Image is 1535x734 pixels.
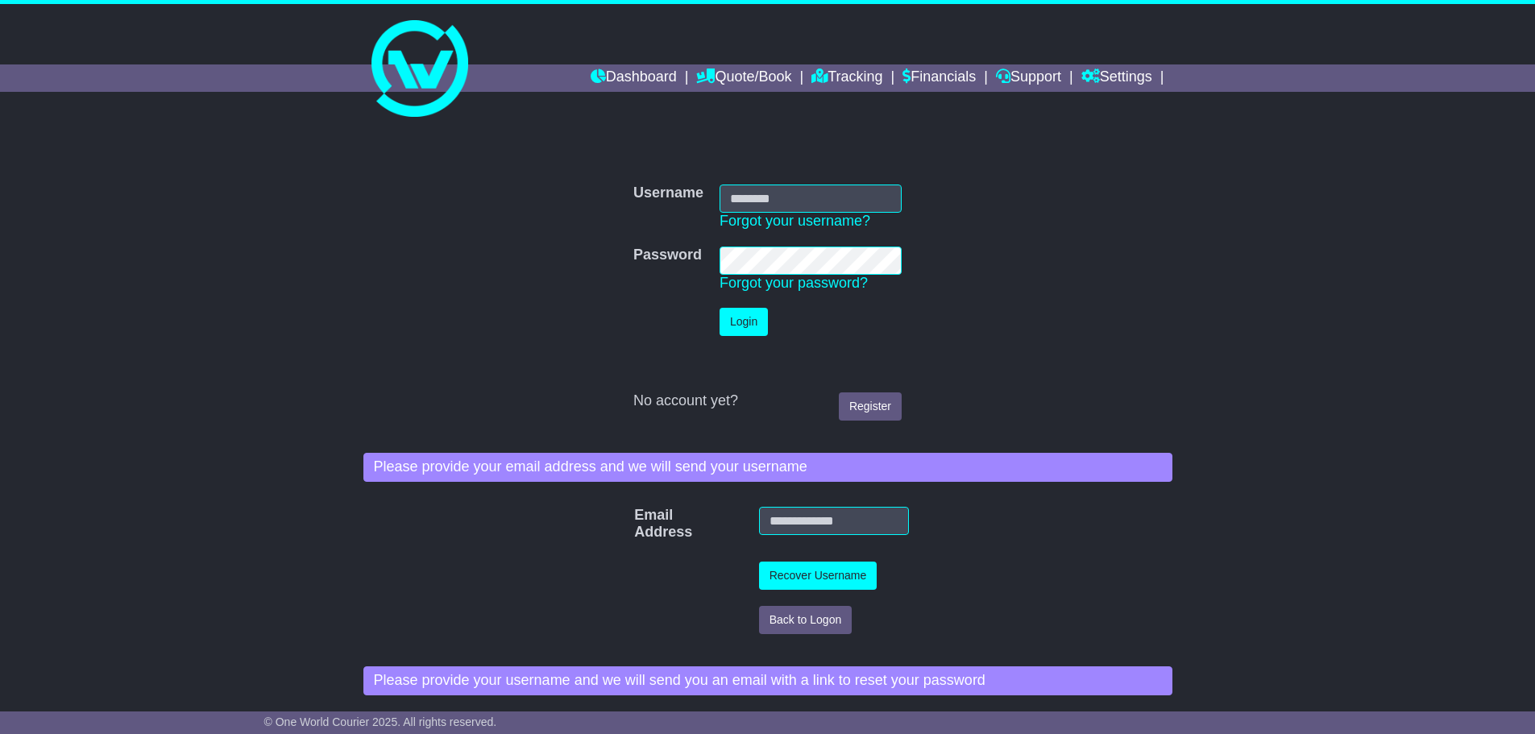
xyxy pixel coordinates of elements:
button: Login [720,308,768,336]
a: Tracking [811,64,882,92]
div: Please provide your email address and we will send your username [363,453,1172,482]
a: Forgot your password? [720,275,868,291]
div: Please provide your username and we will send you an email with a link to reset your password [363,666,1172,695]
a: Settings [1081,64,1152,92]
a: Register [839,392,902,421]
label: Username [633,185,703,202]
label: Email Address [626,507,655,541]
a: Forgot your username? [720,213,870,229]
a: Support [996,64,1061,92]
span: © One World Courier 2025. All rights reserved. [264,715,497,728]
a: Dashboard [591,64,677,92]
label: Password [633,247,702,264]
div: No account yet? [633,392,902,410]
a: Quote/Book [696,64,791,92]
a: Financials [902,64,976,92]
button: Recover Username [759,562,877,590]
button: Back to Logon [759,606,853,634]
